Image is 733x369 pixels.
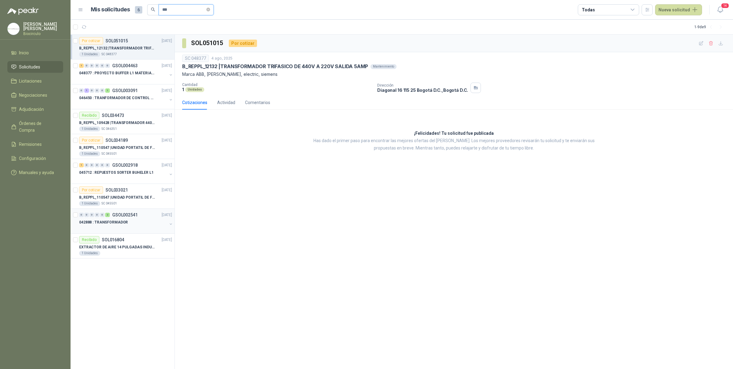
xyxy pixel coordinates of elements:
[95,88,99,93] div: 0
[19,120,57,134] span: Órdenes de Compra
[7,47,63,59] a: Inicio
[102,151,117,156] p: SC 045501
[100,163,105,167] div: 0
[377,83,468,87] p: Dirección
[71,35,175,60] a: Por cotizarSOL051015[DATE] B_REPPL_12132 |TRANSFORMADOR TRIFASICO DE 440V A 220V SALIDA 5AMP1 Uni...
[102,238,124,242] p: SOL016804
[90,64,94,68] div: 0
[19,78,42,84] span: Licitaciones
[206,8,210,11] span: close-circle
[79,64,84,68] div: 1
[106,138,128,142] p: SOL034189
[19,92,47,99] span: Negociaciones
[7,167,63,178] a: Manuales y ayuda
[7,118,63,136] a: Órdenes de Compra
[71,234,175,258] a: RecibidoSOL016804[DATE] EXTRACTOR DE AIRE 14 PULGADAS INDUSTRIAL AXIAL VENTILADOR1 Unidades
[105,163,110,167] div: 0
[79,244,155,250] p: EXTRACTOR DE AIRE 14 PULGADAS INDUSTRIAL AXIAL VENTILADOR
[112,64,138,68] p: GSOL004463
[79,145,155,151] p: B_REPPL_110547 | UNIDAD PORTATIL DE FILTRADO CAP. 7GAL, 1HP A 1800RPM
[694,22,726,32] div: 1 - 9 de 9
[79,37,103,45] div: Por cotizar
[162,38,172,44] p: [DATE]
[19,49,29,56] span: Inicio
[79,87,173,107] a: 0 1 0 0 0 1 GSOL003091[DATE] 046450 : TRANFORMADOR DE CONTROL DE 5AMP
[19,106,44,113] span: Adjudicación
[106,188,128,192] p: SOL033021
[206,7,210,13] span: close-circle
[721,3,729,9] span: 14
[79,62,173,82] a: 1 0 0 0 0 0 GSOL004463[DATE] 048377 : PROYECTO BUFFER L1 MATERIALES ELECTRICOS
[100,213,105,217] div: 0
[105,88,110,93] div: 1
[7,153,63,164] a: Configuración
[655,4,702,15] button: Nueva solicitud
[414,130,494,137] h3: ¡Felicidades! Tu solicitud fue publicada
[112,88,138,93] p: GSOL003091
[162,162,172,168] p: [DATE]
[7,61,63,73] a: Solicitudes
[313,137,595,152] p: Has dado el primer paso para encontrar las mejores ofertas del [PERSON_NAME]. Los mejores proveed...
[19,141,42,148] span: Remisiones
[370,64,397,69] div: Mantenimiento
[7,75,63,87] a: Licitaciones
[71,109,175,134] a: RecibidoSOL034473[DATE] B_REPPL_109428 |TRANSFORMADOR 440V A 220V DE 5KVA1 UnidadesSC 046351
[102,52,117,57] p: SC 048377
[100,64,105,68] div: 0
[84,213,89,217] div: 0
[162,113,172,118] p: [DATE]
[19,169,54,176] span: Manuales y ayuda
[19,64,40,70] span: Solicitudes
[84,88,89,93] div: 1
[84,64,89,68] div: 0
[105,213,110,217] div: 2
[71,134,175,159] a: Por cotizarSOL034189[DATE] B_REPPL_110547 |UNIDAD PORTATIL DE FILTRADO CAP. 7GAL, 1HP A 1800RPM1 ...
[112,213,138,217] p: GSOL002541
[79,251,100,256] div: 1 Unidades
[79,70,155,76] p: 048377 : PROYECTO BUFFER L1 MATERIALES ELECTRICOS
[90,213,94,217] div: 0
[112,163,138,167] p: GSOL002918
[95,213,99,217] div: 0
[79,201,100,206] div: 1 Unidades
[90,163,94,167] div: 0
[162,237,172,243] p: [DATE]
[715,4,726,15] button: 14
[7,138,63,150] a: Remisiones
[162,212,172,218] p: [DATE]
[245,99,270,106] div: Comentarios
[135,6,142,14] span: 6
[182,55,209,62] div: SC 048377
[79,45,155,51] p: B_REPPL_12132 | TRANSFORMADOR TRIFASICO DE 440V A 220V SALIDA 5AMP
[23,22,63,31] p: [PERSON_NAME] [PERSON_NAME]
[79,88,84,93] div: 0
[106,39,128,43] p: SOL051015
[79,186,103,194] div: Por cotizar
[79,236,99,243] div: Recibido
[79,52,100,57] div: 1 Unidades
[79,161,173,181] a: 1 0 0 0 0 0 GSOL002918[DATE] 045712 : REPUESTOS SORTER BUHELER L1
[229,40,257,47] div: Por cotizar
[79,213,84,217] div: 0
[162,138,172,143] p: [DATE]
[100,88,105,93] div: 0
[79,219,128,225] p: 042888 : TRANSFORMADOR
[102,201,117,206] p: SC 045501
[79,151,100,156] div: 1 Unidades
[19,155,46,162] span: Configuración
[79,163,84,167] div: 1
[185,87,204,92] div: Unidades
[182,71,726,78] p: Marca ABB, [PERSON_NAME], electric, siemens
[102,113,124,118] p: SOL034473
[162,88,172,94] p: [DATE]
[95,64,99,68] div: 0
[162,63,172,69] p: [DATE]
[90,88,94,93] div: 0
[79,120,155,126] p: B_REPPL_109428 | TRANSFORMADOR 440V A 220V DE 5KVA
[79,170,154,176] p: 045712 : REPUESTOS SORTER BUHELER L1
[95,163,99,167] div: 0
[105,64,110,68] div: 0
[7,103,63,115] a: Adjudicación
[23,32,63,36] p: Biocirculo
[211,56,232,61] p: 4 ago, 2025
